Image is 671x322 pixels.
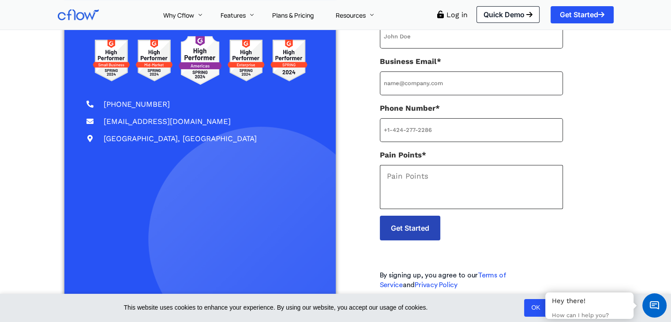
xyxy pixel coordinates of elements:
[552,312,627,319] p: How can I help you?
[272,11,314,19] span: Plans & Pricing
[101,115,231,128] span: [EMAIL_ADDRESS][DOMAIN_NAME]
[101,132,257,145] span: [GEOGRAPHIC_DATA], [GEOGRAPHIC_DATA]
[380,149,563,209] label: Pain Points*
[380,25,563,49] input: Name*
[446,11,468,19] a: Log in
[380,55,563,95] label: Business Email*
[415,281,457,288] a: Privacy Policy
[58,9,99,20] img: Cflow
[551,6,614,23] a: Get Started
[380,102,563,142] label: Phone Number*
[124,303,519,313] span: This website uses cookies to enhance your experience. By using our website, you accept our usage ...
[380,270,563,290] h5: By signing up, you agree to our and
[524,299,547,317] a: OK
[476,6,540,23] a: Quick Demo
[380,71,563,95] input: Business Email*
[221,11,246,19] span: Features
[380,118,563,142] input: Phone Number*
[380,216,440,240] input: Get Started
[336,11,366,19] span: Resources
[101,98,170,111] span: [PHONE_NUMBER]
[163,11,194,19] span: Why Cflow
[380,8,563,255] form: Contact form
[552,297,627,306] div: Hey there!
[560,11,604,18] span: Get Started
[86,32,314,89] img: g2 reviews
[380,165,563,209] textarea: Pain Points*
[642,293,667,318] span: Chat Widget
